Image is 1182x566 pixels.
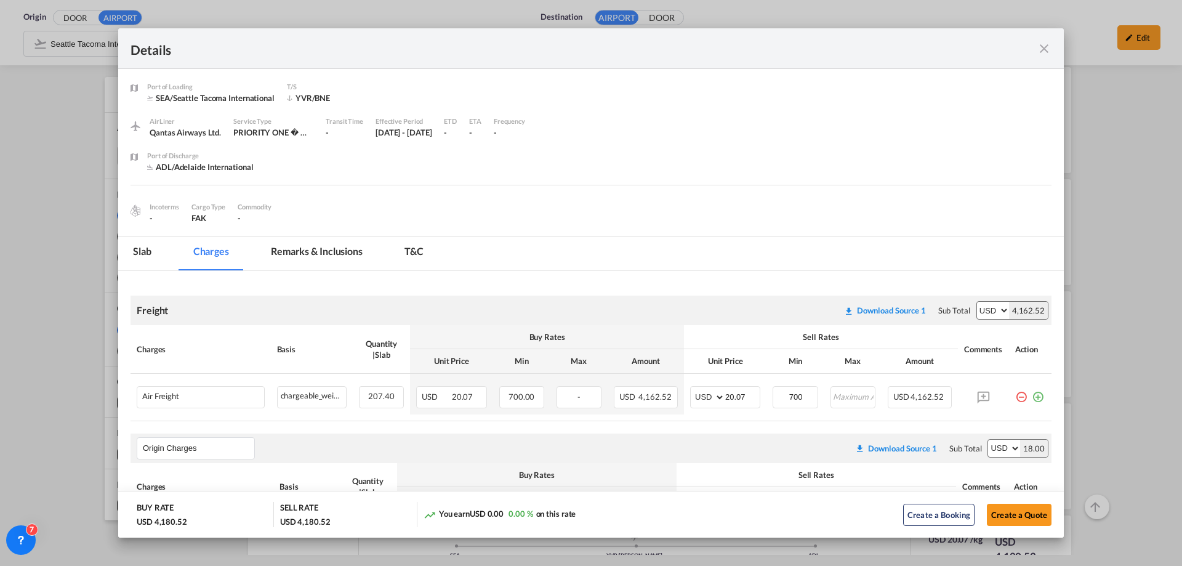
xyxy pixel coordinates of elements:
th: Min [766,349,824,373]
div: AirLiner [150,116,221,127]
th: Max [824,349,882,373]
span: - [577,392,581,402]
md-icon: icon-trending-up [424,509,436,521]
div: Commodity [238,201,271,212]
span: - [238,213,241,223]
span: 4,162.52 [911,392,943,402]
th: Action [1009,325,1051,373]
span: USD 0.00 [470,509,504,519]
div: - [150,212,179,224]
md-tab-item: T&C [390,237,438,270]
div: 1 Sep 2025 - 30 Nov 2025 [376,127,432,138]
md-icon: icon-minus-circle-outline red-400-fg pt-7 [1015,386,1027,398]
th: Unit Price [397,487,481,511]
div: Service Type [233,116,313,127]
span: 207.40 [368,391,394,401]
input: Maximum Amount [832,387,875,405]
div: - [469,127,481,138]
div: SEA/Seattle Tacoma International [147,92,275,103]
th: Comments [956,463,1008,511]
div: Basis [277,344,347,355]
th: Unit Price [410,349,492,373]
div: 18.00 [1020,440,1048,457]
div: FAK [191,212,225,224]
md-dialog: Port of ... [118,28,1064,538]
div: - [326,127,363,138]
div: Basis [279,481,332,492]
div: YVR/BNE [287,92,385,103]
div: ETA [469,116,481,127]
span: USD [893,392,909,402]
div: Download Source 1 [868,443,937,453]
div: SELL RATE [280,502,318,516]
md-icon: icon-plus-circle-outline green-400-fg [1032,386,1044,398]
div: 4,162.52 [1009,302,1048,319]
div: Sell Rates [690,331,952,342]
th: Amount [882,349,958,373]
th: Unit Price [677,487,761,511]
span: 4,162.52 [638,392,671,402]
th: Min [761,487,819,511]
div: Quantity | Slab [359,338,404,360]
div: Transit Time [326,116,363,127]
div: You earn on this rate [424,508,576,521]
div: Download original source rate sheet [838,305,932,315]
div: Charges [137,344,265,355]
div: Port of Discharge [147,150,253,161]
div: Sub Total [949,443,981,454]
div: chargeable_weight [278,387,346,402]
button: Download original source rate sheet [849,437,943,459]
div: ADL/Adelaide International [147,161,253,172]
div: Frequency [494,116,525,127]
div: Freight [137,304,168,317]
th: Amount [878,487,956,511]
button: Create a Quote [987,504,1051,526]
th: Max [819,487,878,511]
th: Max [540,487,598,511]
th: Max [550,349,608,373]
div: Buy Rates [403,469,670,480]
div: T/S [287,81,385,92]
div: BUY RATE [137,502,174,516]
div: USD 4,180.52 [137,516,187,527]
button: Download original source rate sheet [838,299,932,321]
input: 20.07 [725,387,760,405]
input: Leg Name [143,439,254,458]
span: PRIORITY ONE � MUST RIDE [233,127,342,137]
div: Quantity | Slab [345,475,391,498]
md-pagination-wrapper: Use the left and right arrow keys to navigate between tabs [118,237,451,270]
md-icon: icon-download [844,306,854,316]
div: Sell Rates [683,469,950,480]
div: Effective Period [376,116,432,127]
div: Qantas Airways Ltd. [150,127,221,138]
md-tab-item: Remarks & Inclusions [256,237,377,270]
div: Download Source 1 [857,305,926,315]
div: Download original source rate sheet [844,305,926,315]
md-tab-item: Charges [179,237,244,270]
div: Sub Total [938,305,970,316]
div: - [494,127,525,138]
div: Download original source rate sheet [849,443,943,453]
th: Action [1008,463,1051,511]
md-tab-item: Slab [118,237,166,270]
th: Amount [598,487,677,511]
span: 0.00 % [509,509,533,519]
th: Unit Price [684,349,766,373]
div: Air Freight [142,392,179,401]
input: Minimum Amount [774,387,817,405]
span: USD [422,392,450,402]
div: Cargo Type [191,201,225,212]
div: Details [131,41,959,56]
img: cargo.png [129,204,142,217]
button: Create a Booking [903,504,975,526]
span: 20.07 [452,392,473,402]
span: 700.00 [509,392,534,402]
span: USD [619,392,637,402]
md-icon: icon-close fg-AAA8AD m-0 cursor [1037,41,1051,56]
div: Charges [137,481,267,492]
md-icon: icon-download [855,443,865,453]
div: ETD [444,116,457,127]
th: Min [493,349,550,373]
th: Amount [608,349,684,373]
div: Incoterms [150,201,179,212]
